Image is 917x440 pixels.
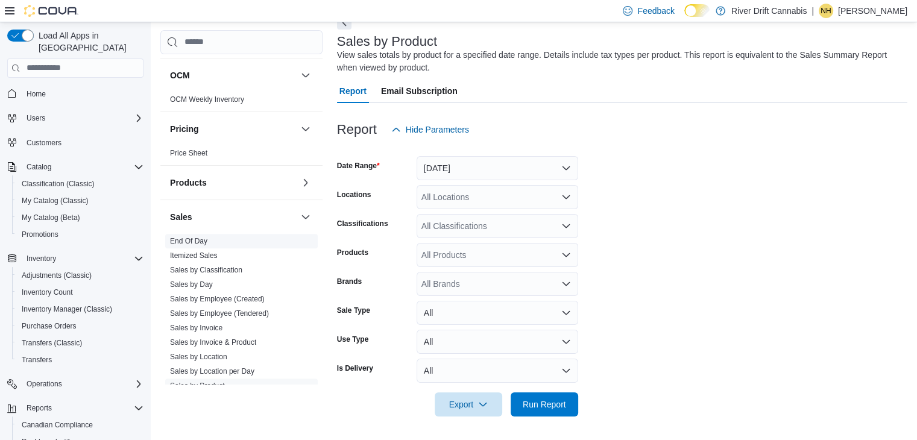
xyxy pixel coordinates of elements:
[170,382,225,390] a: Sales by Product
[2,250,148,267] button: Inventory
[22,111,143,125] span: Users
[170,237,207,245] a: End Of Day
[170,69,190,81] h3: OCM
[17,227,63,242] a: Promotions
[27,162,51,172] span: Catalog
[22,321,77,331] span: Purchase Orders
[170,265,242,275] span: Sales by Classification
[170,123,296,135] button: Pricing
[22,377,143,391] span: Operations
[22,377,67,391] button: Operations
[22,196,89,206] span: My Catalog (Classic)
[34,30,143,54] span: Load All Apps in [GEOGRAPHIC_DATA]
[17,418,143,432] span: Canadian Compliance
[337,15,351,30] button: Next
[17,336,87,350] a: Transfers (Classic)
[170,353,227,361] a: Sales by Location
[170,123,198,135] h3: Pricing
[170,280,213,289] a: Sales by Day
[22,160,143,174] span: Catalog
[337,219,388,228] label: Classifications
[17,319,143,333] span: Purchase Orders
[17,193,93,208] a: My Catalog (Classic)
[170,381,225,391] span: Sales by Product
[22,179,95,189] span: Classification (Classic)
[22,86,143,101] span: Home
[17,353,57,367] a: Transfers
[337,122,377,137] h3: Report
[17,227,143,242] span: Promotions
[561,279,571,289] button: Open list of options
[12,192,148,209] button: My Catalog (Classic)
[17,302,117,316] a: Inventory Manager (Classic)
[170,251,218,260] a: Itemized Sales
[22,136,66,150] a: Customers
[170,211,296,223] button: Sales
[298,122,313,136] button: Pricing
[17,302,143,316] span: Inventory Manager (Classic)
[22,355,52,365] span: Transfers
[406,124,469,136] span: Hide Parameters
[17,336,143,350] span: Transfers (Classic)
[298,175,313,190] button: Products
[12,351,148,368] button: Transfers
[12,301,148,318] button: Inventory Manager (Classic)
[170,236,207,246] span: End Of Day
[22,401,143,415] span: Reports
[337,34,437,49] h3: Sales by Product
[337,248,368,257] label: Products
[170,309,269,318] a: Sales by Employee (Tendered)
[298,68,313,83] button: OCM
[170,338,256,347] a: Sales by Invoice & Product
[22,251,143,266] span: Inventory
[17,210,143,225] span: My Catalog (Beta)
[160,146,323,165] div: Pricing
[2,110,148,127] button: Users
[170,294,265,304] span: Sales by Employee (Created)
[442,392,495,416] span: Export
[17,177,99,191] a: Classification (Classic)
[170,211,192,223] h3: Sales
[22,87,51,101] a: Home
[339,79,367,103] span: Report
[2,376,148,392] button: Operations
[684,4,710,17] input: Dark Mode
[160,92,323,112] div: OCM
[12,209,148,226] button: My Catalog (Beta)
[170,69,296,81] button: OCM
[17,285,78,300] a: Inventory Count
[17,268,143,283] span: Adjustments (Classic)
[170,367,254,376] a: Sales by Location per Day
[435,392,502,416] button: Export
[2,85,148,102] button: Home
[337,277,362,286] label: Brands
[511,392,578,416] button: Run Report
[170,352,227,362] span: Sales by Location
[819,4,833,18] div: Nicole Hurley
[17,418,98,432] a: Canadian Compliance
[821,4,831,18] span: NH
[22,288,73,297] span: Inventory Count
[27,403,52,413] span: Reports
[22,401,57,415] button: Reports
[27,89,46,99] span: Home
[417,330,578,354] button: All
[17,285,143,300] span: Inventory Count
[170,295,265,303] a: Sales by Employee (Created)
[12,226,148,243] button: Promotions
[2,134,148,151] button: Customers
[22,230,58,239] span: Promotions
[170,177,207,189] h3: Products
[12,175,148,192] button: Classification (Classic)
[22,420,93,430] span: Canadian Compliance
[22,304,112,314] span: Inventory Manager (Classic)
[337,335,368,344] label: Use Type
[386,118,474,142] button: Hide Parameters
[22,111,50,125] button: Users
[12,335,148,351] button: Transfers (Classic)
[170,324,222,332] a: Sales by Invoice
